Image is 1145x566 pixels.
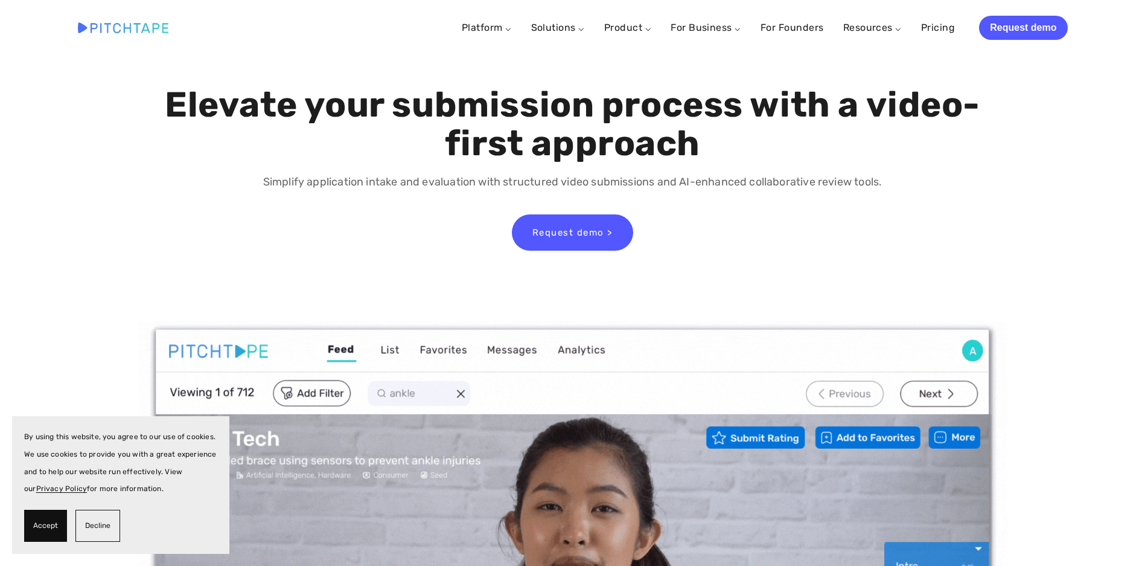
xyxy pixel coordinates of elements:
a: Request demo [979,16,1067,40]
h1: Elevate your submission process with a video-first approach [162,86,983,163]
a: Pricing [921,17,955,39]
span: Accept [33,517,58,535]
a: Product ⌵ [604,22,651,33]
a: For Founders [761,17,824,39]
section: Cookie banner [12,416,229,554]
span: Decline [85,517,110,535]
a: For Business ⌵ [671,22,741,33]
p: By using this website, you agree to our use of cookies. We use cookies to provide you with a grea... [24,428,217,498]
img: Pitchtape | Video Submission Management Software [78,22,168,33]
button: Accept [24,510,67,542]
a: Resources ⌵ [843,22,902,33]
a: Request demo > [512,214,633,251]
button: Decline [75,510,120,542]
a: Privacy Policy [36,484,88,493]
a: Platform ⌵ [462,22,512,33]
p: Simplify application intake and evaluation with structured video submissions and AI-enhanced coll... [162,173,983,191]
a: Solutions ⌵ [531,22,585,33]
